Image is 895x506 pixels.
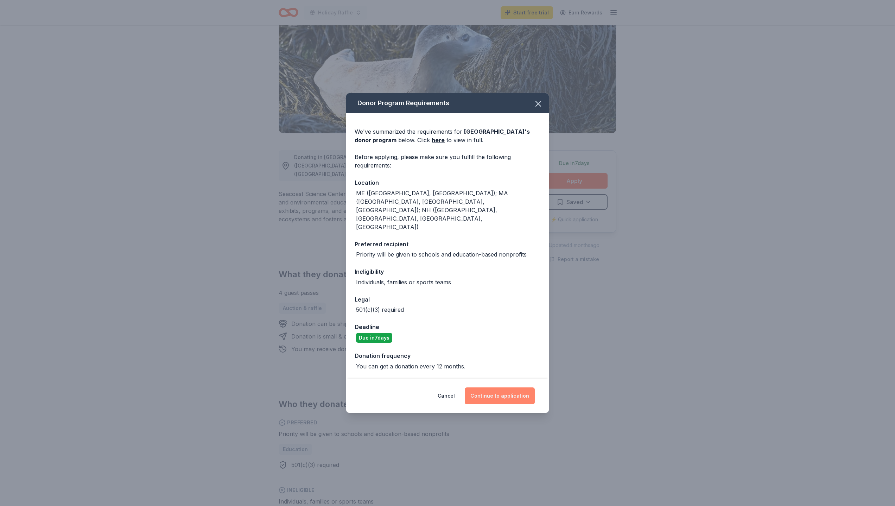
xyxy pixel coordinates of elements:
div: Donation frequency [355,351,540,360]
div: Deadline [355,322,540,331]
div: Preferred recipient [355,240,540,249]
div: We've summarized the requirements for below. Click to view in full. [355,127,540,144]
div: Location [355,178,540,187]
div: Ineligibility [355,267,540,276]
div: Individuals, families or sports teams [356,278,451,286]
div: Legal [355,295,540,304]
div: You can get a donation every 12 months. [356,362,465,371]
button: Cancel [438,387,455,404]
div: Priority will be given to schools and education-based nonprofits [356,250,527,259]
div: Due in 7 days [356,333,392,343]
div: ME ([GEOGRAPHIC_DATA], [GEOGRAPHIC_DATA]); MA ([GEOGRAPHIC_DATA], [GEOGRAPHIC_DATA], [GEOGRAPHIC_... [356,189,540,231]
div: 501(c)(3) required [356,305,404,314]
a: here [432,136,445,144]
button: Continue to application [465,387,535,404]
div: Before applying, please make sure you fulfill the following requirements: [355,153,540,170]
div: Donor Program Requirements [346,93,549,113]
